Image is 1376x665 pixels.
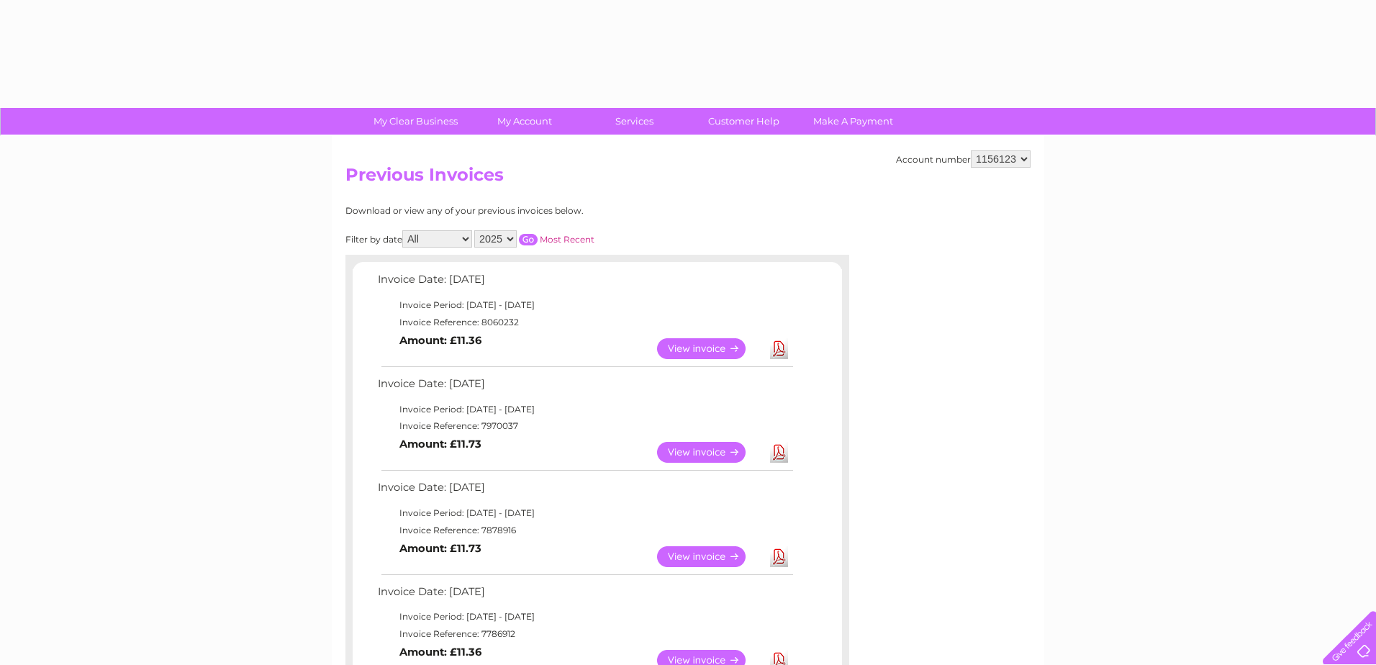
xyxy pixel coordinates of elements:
[794,108,913,135] a: Make A Payment
[356,108,475,135] a: My Clear Business
[374,374,795,401] td: Invoice Date: [DATE]
[770,338,788,359] a: Download
[657,338,763,359] a: View
[374,417,795,435] td: Invoice Reference: 7970037
[399,334,481,347] b: Amount: £11.36
[466,108,584,135] a: My Account
[896,150,1031,168] div: Account number
[374,297,795,314] td: Invoice Period: [DATE] - [DATE]
[684,108,803,135] a: Customer Help
[374,625,795,643] td: Invoice Reference: 7786912
[770,546,788,567] a: Download
[374,478,795,505] td: Invoice Date: [DATE]
[399,542,481,555] b: Amount: £11.73
[575,108,694,135] a: Services
[657,546,763,567] a: View
[345,230,723,248] div: Filter by date
[374,582,795,609] td: Invoice Date: [DATE]
[345,165,1031,192] h2: Previous Invoices
[540,234,594,245] a: Most Recent
[374,522,795,539] td: Invoice Reference: 7878916
[399,646,481,659] b: Amount: £11.36
[770,442,788,463] a: Download
[374,270,795,297] td: Invoice Date: [DATE]
[374,314,795,331] td: Invoice Reference: 8060232
[374,505,795,522] td: Invoice Period: [DATE] - [DATE]
[345,206,723,216] div: Download or view any of your previous invoices below.
[399,438,481,451] b: Amount: £11.73
[374,401,795,418] td: Invoice Period: [DATE] - [DATE]
[374,608,795,625] td: Invoice Period: [DATE] - [DATE]
[657,442,763,463] a: View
